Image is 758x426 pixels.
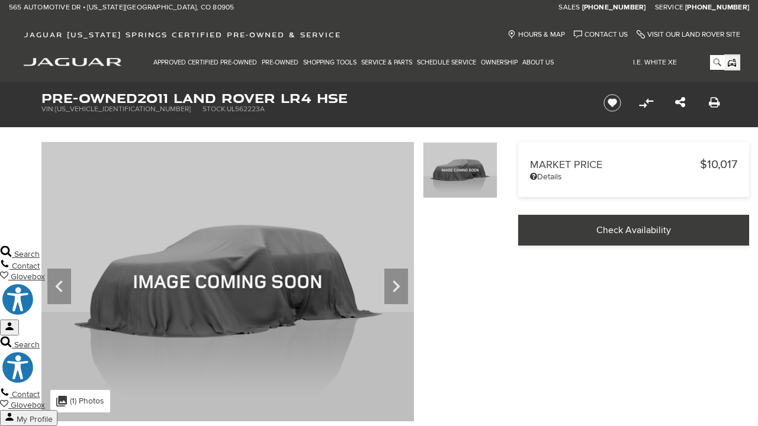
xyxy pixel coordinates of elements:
[582,3,646,12] a: [PHONE_NUMBER]
[24,58,121,66] img: Jaguar
[685,3,749,12] a: [PHONE_NUMBER]
[574,30,628,39] a: Contact Us
[599,93,625,112] button: Save vehicle
[227,105,265,114] span: UL562223A
[624,55,724,70] input: i.e. White XE
[637,94,655,112] button: Compare vehicle
[530,172,737,182] a: Details
[530,159,700,171] span: Market Price
[478,52,520,73] a: Ownership
[55,105,191,114] span: [US_VEHICLE_IDENTIFICATION_NUMBER]
[558,3,580,12] span: Sales
[24,30,341,39] span: Jaguar [US_STATE] Springs Certified Pre-Owned & Service
[508,30,565,39] a: Hours & Map
[17,414,53,424] span: My Profile
[14,249,40,259] span: Search
[709,96,720,110] a: Print this Pre-Owned 2011 Land Rover LR4 HSE
[637,30,740,39] a: Visit Our Land Rover Site
[9,3,234,12] a: 565 Automotive Dr • [US_STATE][GEOGRAPHIC_DATA], CO 80905
[41,105,55,114] span: VIN:
[259,52,301,73] a: Pre-Owned
[12,389,40,399] span: Contact
[415,52,478,73] a: Schedule Service
[41,89,137,107] strong: Pre-Owned
[301,52,359,73] a: Shopping Tools
[675,96,685,110] a: Share this Pre-Owned 2011 Land Rover LR4 HSE
[203,105,227,114] span: Stock:
[151,52,556,73] nav: Main Navigation
[359,52,415,73] a: Service & Parts
[41,92,583,105] h1: 2011 Land Rover LR4 HSE
[41,142,414,421] img: Used 2011 Black Land Rover HSE image 1
[530,157,737,172] a: Market Price $10,017
[520,52,556,73] a: About Us
[655,3,683,12] span: Service
[151,52,259,73] a: Approved Certified Pre-Owned
[518,215,749,246] a: Check Availability
[700,157,737,172] span: $10,017
[11,272,45,282] span: Glovebox
[18,30,347,39] a: Jaguar [US_STATE] Springs Certified Pre-Owned & Service
[596,224,671,236] span: Check Availability
[24,56,121,66] a: jaguar
[423,142,497,198] img: Used 2011 Black Land Rover HSE image 1
[11,400,45,410] span: Glovebox
[12,261,40,271] span: Contact
[14,340,40,350] span: Search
